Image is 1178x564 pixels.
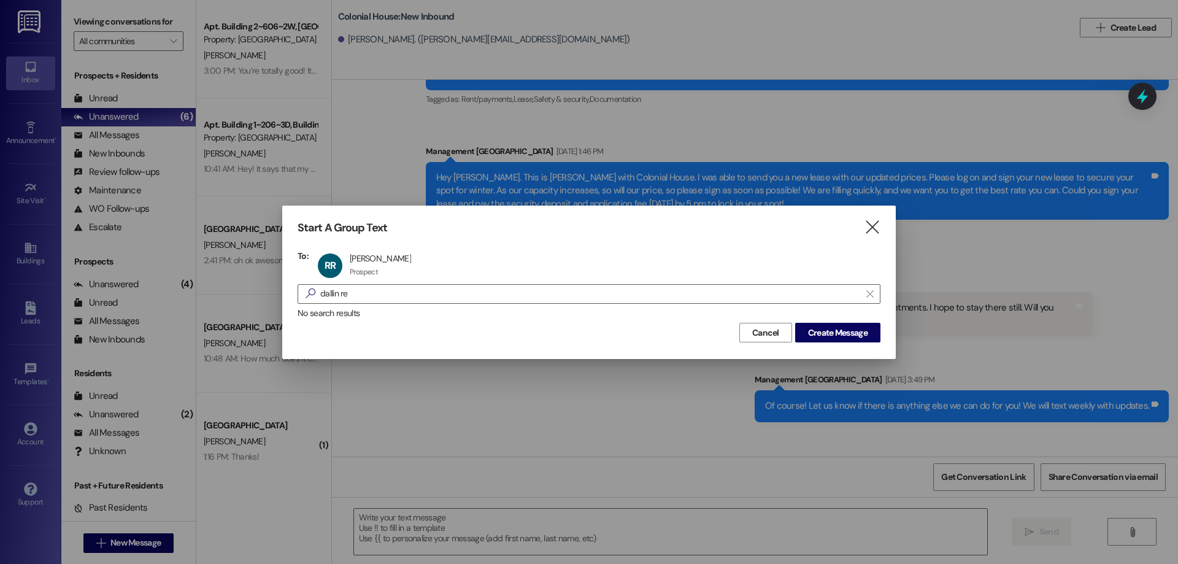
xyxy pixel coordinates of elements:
button: Clear text [860,285,880,303]
span: Create Message [808,326,868,339]
div: No search results [298,307,880,320]
i:  [866,289,873,299]
i:  [864,221,880,234]
h3: Start A Group Text [298,221,387,235]
i:  [301,287,320,300]
h3: To: [298,250,309,261]
div: Prospect [350,267,378,277]
input: Search for any contact or apartment [320,285,860,303]
button: Cancel [739,323,792,342]
button: Create Message [795,323,880,342]
span: Cancel [752,326,779,339]
span: RR [325,259,336,272]
div: [PERSON_NAME] [350,253,411,264]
